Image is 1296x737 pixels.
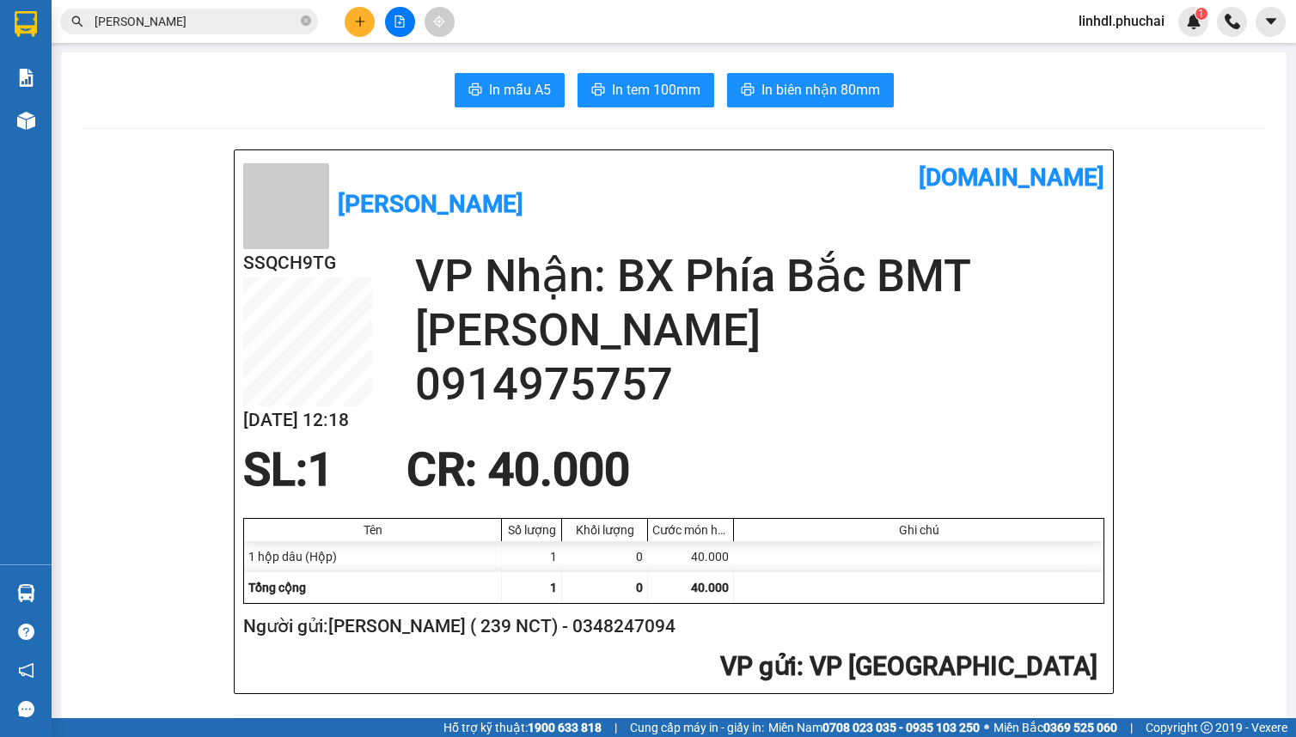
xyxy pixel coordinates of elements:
[433,15,445,27] span: aim
[354,15,366,27] span: plus
[502,541,562,572] div: 1
[1225,14,1240,29] img: phone-icon
[550,581,557,594] span: 1
[984,724,989,731] span: ⚪️
[761,79,880,100] span: In biên nhận 80mm
[691,581,729,594] span: 40.000
[243,649,1097,685] h2: : VP [GEOGRAPHIC_DATA]
[17,112,35,130] img: warehouse-icon
[243,249,372,277] h2: SSQCH9TG
[612,79,700,100] span: In tem 100mm
[562,541,648,572] div: 0
[648,541,734,572] div: 40.000
[15,11,37,37] img: logo-vxr
[468,82,482,99] span: printer
[652,523,729,537] div: Cước món hàng
[1256,7,1286,37] button: caret-down
[17,584,35,602] img: warehouse-icon
[528,721,602,734] strong: 1900 633 818
[18,701,34,717] span: message
[345,7,375,37] button: plus
[578,73,714,107] button: printerIn tem 100mm
[385,7,415,37] button: file-add
[1263,14,1279,29] span: caret-down
[566,523,643,537] div: Khối lượng
[301,15,311,26] span: close-circle
[1065,10,1178,32] span: linhdl.phuchai
[248,581,306,594] span: Tổng cộng
[727,73,894,107] button: printerIn biên nhận 80mm
[425,7,455,37] button: aim
[489,79,551,100] span: In mẫu A5
[243,612,1097,641] h2: Người gửi: [PERSON_NAME] ( 239 NCT) - 0348247094
[768,718,980,737] span: Miền Nam
[993,718,1117,737] span: Miền Bắc
[1043,721,1117,734] strong: 0369 525 060
[1198,8,1204,20] span: 1
[443,718,602,737] span: Hỗ trợ kỹ thuật:
[506,523,557,537] div: Số lượng
[18,624,34,640] span: question-circle
[415,357,1104,411] h2: 0914975757
[407,443,630,496] span: CR : 40.000
[1195,8,1207,20] sup: 1
[614,718,617,737] span: |
[95,12,297,31] input: Tìm tên, số ĐT hoặc mã đơn
[1201,722,1213,734] span: copyright
[18,662,34,679] span: notification
[630,718,764,737] span: Cung cấp máy in - giấy in:
[919,163,1104,192] b: [DOMAIN_NAME]
[591,82,605,99] span: printer
[17,69,35,87] img: solution-icon
[243,406,372,435] h2: [DATE] 12:18
[248,523,497,537] div: Tên
[738,523,1099,537] div: Ghi chú
[1130,718,1133,737] span: |
[394,15,406,27] span: file-add
[415,249,1104,303] h2: VP Nhận: BX Phía Bắc BMT
[455,73,565,107] button: printerIn mẫu A5
[301,14,311,30] span: close-circle
[822,721,980,734] strong: 0708 023 035 - 0935 103 250
[1186,14,1201,29] img: icon-new-feature
[71,15,83,27] span: search
[415,303,1104,357] h2: [PERSON_NAME]
[244,541,502,572] div: 1 hộp dâu (Hộp)
[308,443,333,496] span: 1
[720,651,797,681] span: VP gửi
[636,581,643,594] span: 0
[338,190,523,218] b: [PERSON_NAME]
[243,443,308,496] span: SL:
[741,82,755,99] span: printer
